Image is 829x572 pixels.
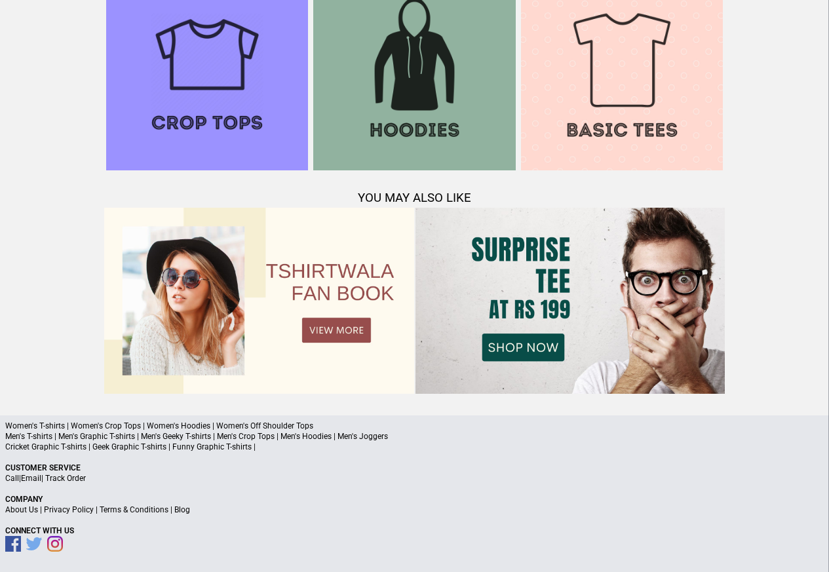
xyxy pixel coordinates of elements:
[5,474,19,483] a: Call
[358,191,471,205] span: YOU MAY ALSO LIKE
[5,431,824,442] p: Men's T-shirts | Men's Graphic T-shirts | Men's Geeky T-shirts | Men's Crop Tops | Men's Hoodies ...
[5,421,824,431] p: Women's T-shirts | Women's Crop Tops | Women's Hoodies | Women's Off Shoulder Tops
[5,505,38,514] a: About Us
[5,525,824,536] p: Connect With Us
[5,463,824,473] p: Customer Service
[100,505,168,514] a: Terms & Conditions
[5,494,824,505] p: Company
[45,474,86,483] a: Track Order
[44,505,94,514] a: Privacy Policy
[5,505,824,515] p: | | |
[21,474,41,483] a: Email
[5,442,824,452] p: Cricket Graphic T-shirts | Geek Graphic T-shirts | Funny Graphic T-shirts |
[174,505,190,514] a: Blog
[5,473,824,484] p: | |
